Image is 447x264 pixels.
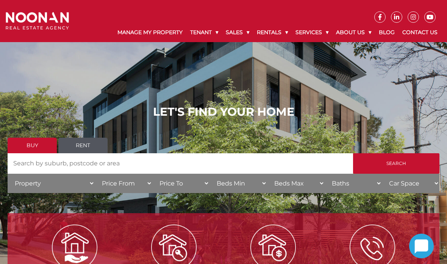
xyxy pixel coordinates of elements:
img: Noonan Real Estate Agency [6,12,69,30]
a: Buy [8,138,57,153]
a: Rentals [253,23,292,42]
input: Search by suburb, postcode or area [8,153,353,174]
h1: LET'S FIND YOUR HOME [8,105,439,119]
a: Services [292,23,332,42]
a: Rent [58,138,108,153]
a: Contact Us [399,23,441,42]
a: Tenant [186,23,222,42]
a: Sales [222,23,253,42]
a: About Us [332,23,375,42]
a: Blog [375,23,399,42]
a: Manage My Property [114,23,186,42]
input: Search [353,153,439,174]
